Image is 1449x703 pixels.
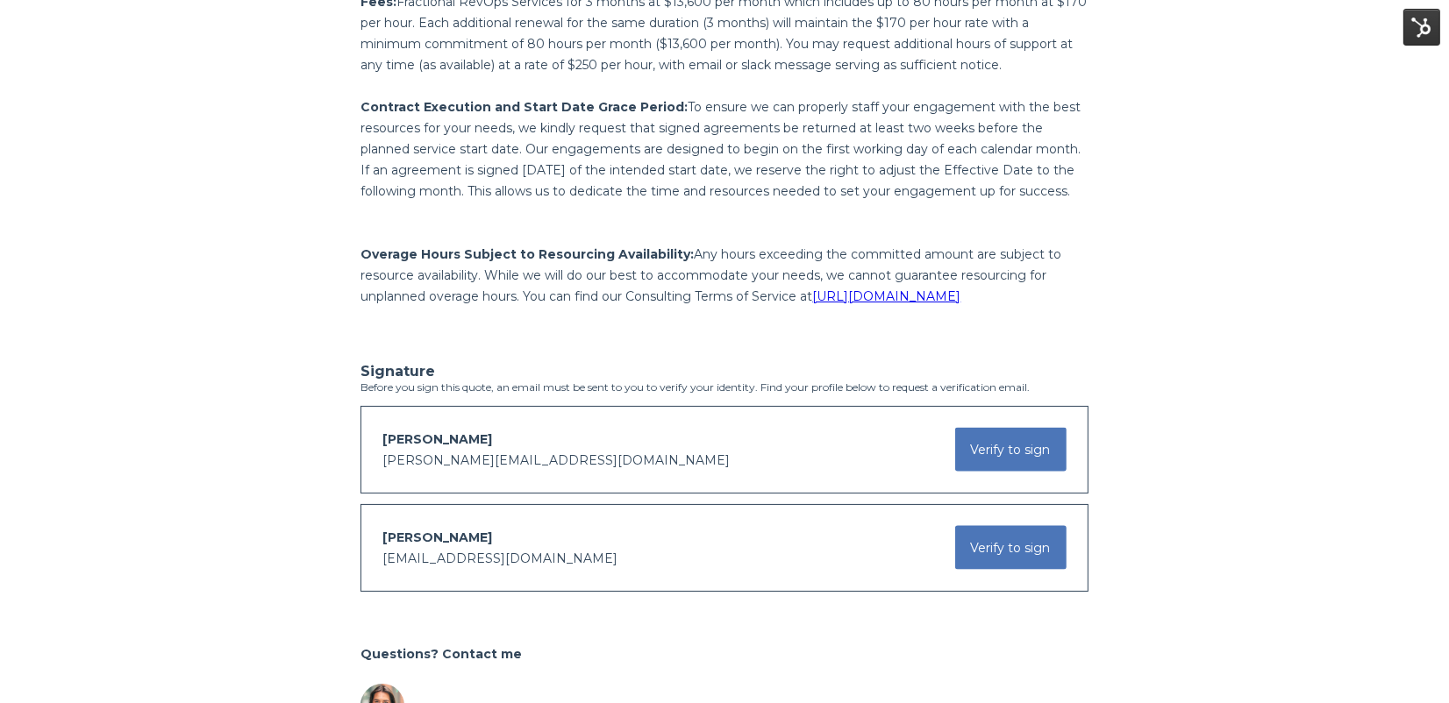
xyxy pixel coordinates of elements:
[382,529,492,545] span: [PERSON_NAME]
[360,99,1081,199] span: To ensure we can properly staff your engagement with the best resources for your needs, we kindly...
[955,428,1067,472] button: Verify to sign
[360,363,1088,380] h3: Signature
[382,452,730,468] span: [PERSON_NAME][EMAIL_ADDRESS][DOMAIN_NAME]
[360,363,1088,592] div: Before you sign this quote, an email must be sent to you to verify your identity. Find your profi...
[360,643,1088,664] h2: Questions? Contact me
[360,99,688,115] span: Contract Execution and Start Date Grace Period:
[360,246,1061,304] span: Any hours exceeding the committed amount are subject to resource availability. While we will do o...
[382,550,617,566] span: [EMAIL_ADDRESS][DOMAIN_NAME]
[955,526,1067,570] button: Verify to sign
[1403,9,1440,46] img: HubSpot Tools Menu Toggle
[382,431,492,447] span: [PERSON_NAME]
[360,246,694,262] span: Overage Hours Subject to Resourcing Availability:
[812,288,960,304] a: [URL][DOMAIN_NAME]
